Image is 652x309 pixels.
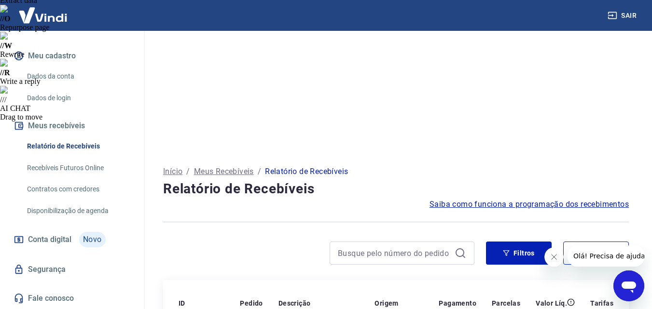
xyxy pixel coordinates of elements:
[568,245,644,267] iframe: Mensagem da empresa
[23,158,133,178] a: Recebíveis Futuros Online
[430,199,629,210] a: Saiba como funciona a programação dos recebimentos
[265,166,348,177] p: Relatório de Recebíveis
[486,242,552,265] button: Filtros
[258,166,261,177] p: /
[163,179,629,199] h4: Relatório de Recebíveis
[23,136,133,156] a: Relatório de Recebíveis
[6,7,81,14] span: Olá! Precisa de ajuda?
[338,246,451,260] input: Busque pelo número do pedido
[544,247,564,267] iframe: Fechar mensagem
[12,288,133,309] a: Fale conosco
[28,233,71,246] span: Conta digital
[240,298,263,308] p: Pedido
[23,179,133,199] a: Contratos com credores
[278,298,311,308] p: Descrição
[12,228,133,251] a: Conta digitalNovo
[613,270,644,301] iframe: Botão para abrir a janela de mensagens
[12,115,133,136] button: Meus recebíveis
[194,166,254,177] a: Meus Recebíveis
[439,298,476,308] p: Pagamento
[179,298,185,308] p: ID
[536,298,567,308] p: Valor Líq.
[375,298,398,308] p: Origem
[492,298,520,308] p: Parcelas
[563,242,629,265] button: Exportar
[23,201,133,221] a: Disponibilização de agenda
[590,298,613,308] p: Tarifas
[12,259,133,280] a: Segurança
[79,232,106,247] span: Novo
[186,166,190,177] p: /
[163,166,182,177] a: Início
